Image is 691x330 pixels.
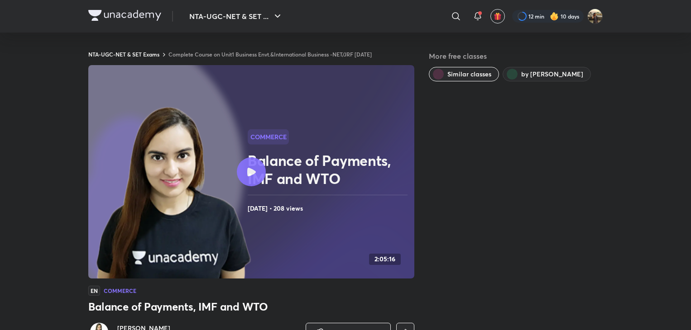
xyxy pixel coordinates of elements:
[184,7,288,25] button: NTA-UGC-NET & SET ...
[429,67,499,81] button: Similar classes
[248,151,411,188] h2: Balance of Payments, IMF and WTO
[104,288,136,293] h4: Commerce
[429,51,603,61] h5: More free classes
[88,299,414,314] h3: Balance of Payments, IMF and WTO
[447,70,491,79] span: Similar classes
[374,255,395,263] h4: 2:05:16
[587,9,603,24] img: Soumya singh
[550,12,559,21] img: streak
[88,10,161,23] a: Company Logo
[168,51,372,58] a: Complete Course on Unit1 Business Envt.&International Business -NET/JRF [DATE]
[494,12,502,20] img: avatar
[88,51,159,58] a: NTA-UGC-NET & SET Exams
[88,10,161,21] img: Company Logo
[503,67,591,81] button: by Niharika Bhagtani
[521,70,583,79] span: by Niharika Bhagtani
[490,9,505,24] button: avatar
[88,286,100,296] span: EN
[248,203,411,214] h4: [DATE] • 208 views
